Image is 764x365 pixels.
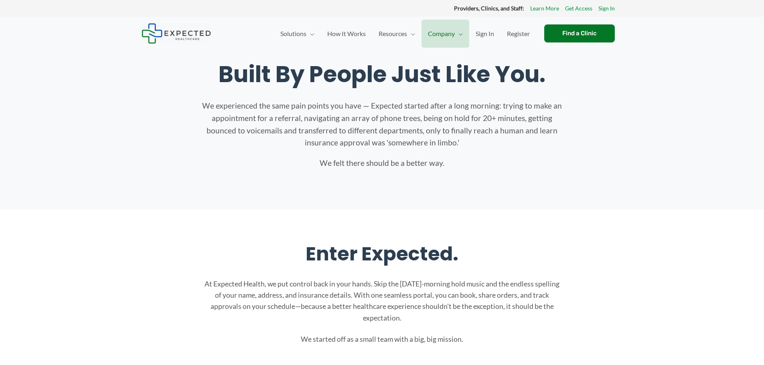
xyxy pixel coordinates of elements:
span: Menu Toggle [306,20,314,48]
span: Company [428,20,455,48]
a: Sign In [598,3,615,14]
p: At Expected Health, we put control back in your hands. Skip the [DATE]-morning hold music and the... [202,278,563,324]
p: We felt there should be a better way. [202,157,563,169]
h2: Enter Expected. [150,242,615,266]
img: Expected Healthcare Logo - side, dark font, small [142,23,211,44]
a: Learn More [530,3,559,14]
span: Solutions [280,20,306,48]
span: Menu Toggle [407,20,415,48]
h1: Built By People Just Like You. [150,61,615,88]
a: CompanyMenu Toggle [422,20,469,48]
a: SolutionsMenu Toggle [274,20,321,48]
a: ResourcesMenu Toggle [372,20,422,48]
nav: Primary Site Navigation [274,20,536,48]
span: Menu Toggle [455,20,463,48]
a: Get Access [565,3,592,14]
a: Register [501,20,536,48]
a: How It Works [321,20,372,48]
strong: Providers, Clinics, and Staff: [454,5,524,12]
a: Find a Clinic [544,24,615,42]
span: Resources [379,20,407,48]
p: We started off as a small team with a big, big mission. [202,334,563,345]
p: We experienced the same pain points you have — Expected started after a long morning: trying to m... [202,100,563,149]
span: How It Works [327,20,366,48]
a: Sign In [469,20,501,48]
span: Sign In [476,20,494,48]
span: Register [507,20,530,48]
